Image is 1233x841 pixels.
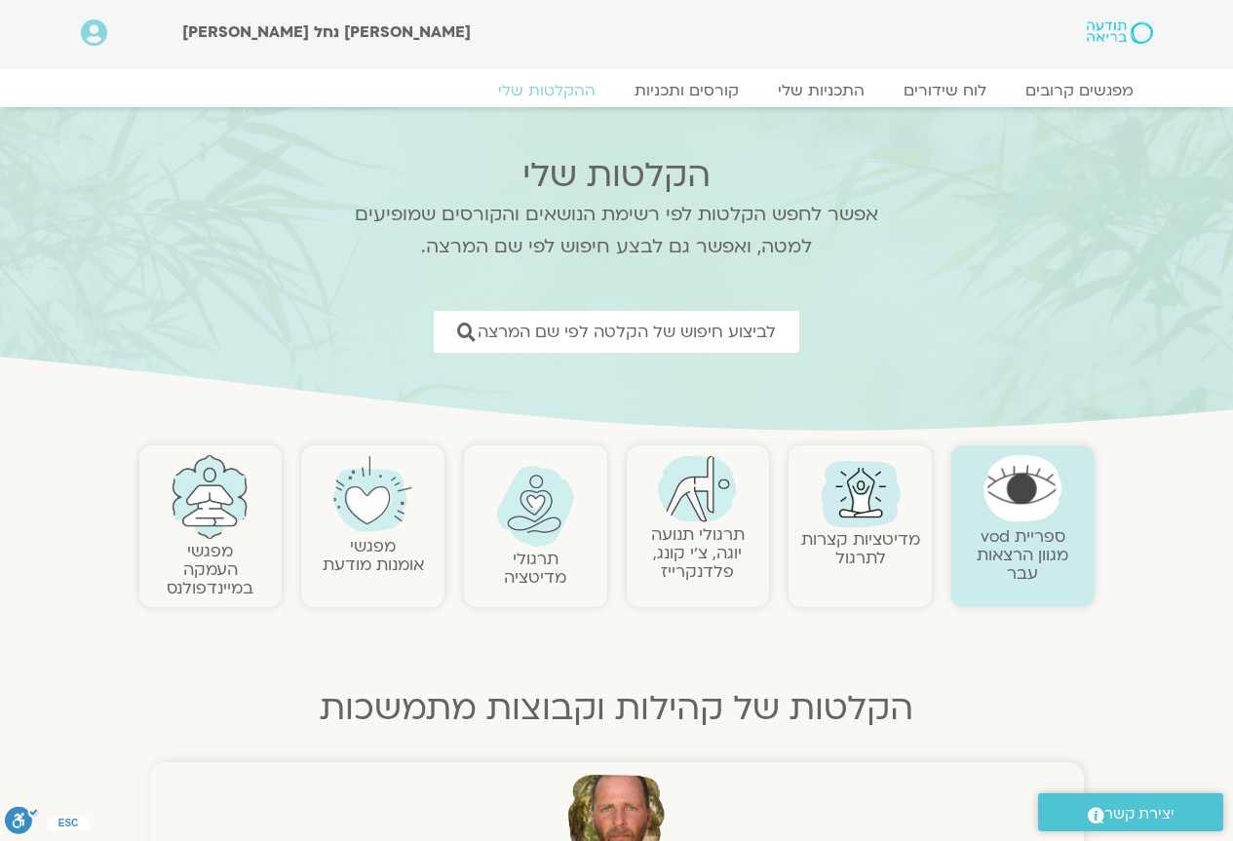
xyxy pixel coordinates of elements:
[801,528,920,569] a: מדיטציות קצרות לתרגול
[167,540,253,599] a: מפגשיהעמקה במיינדפולנס
[758,81,884,100] a: התכניות שלי
[478,323,776,341] span: לביצוע חיפוש של הקלטה לפי שם המרצה
[977,525,1068,585] a: ספריית vodמגוון הרצאות עבר
[81,81,1153,100] nav: Menu
[329,156,905,195] h2: הקלטות שלי
[182,21,471,43] span: [PERSON_NAME] נחל [PERSON_NAME]
[1006,81,1153,100] a: מפגשים קרובים
[651,523,745,583] a: תרגולי תנועהיוגה, צ׳י קונג, פלדנקרייז
[479,81,615,100] a: ההקלטות שלי
[884,81,1006,100] a: לוח שידורים
[615,81,758,100] a: קורסים ותכניות
[1038,793,1223,831] a: יצירת קשר
[329,199,905,263] p: אפשר לחפש הקלטות לפי רשימת הנושאים והקורסים שמופיעים למטה, ואפשר גם לבצע חיפוש לפי שם המרצה.
[139,689,1095,728] h2: הקלטות של קהילות וקבוצות מתמשכות
[323,535,424,576] a: מפגשיאומנות מודעת
[434,311,799,353] a: לביצוע חיפוש של הקלטה לפי שם המרצה
[504,548,566,589] a: תרגולימדיטציה
[1104,801,1175,827] span: יצירת קשר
